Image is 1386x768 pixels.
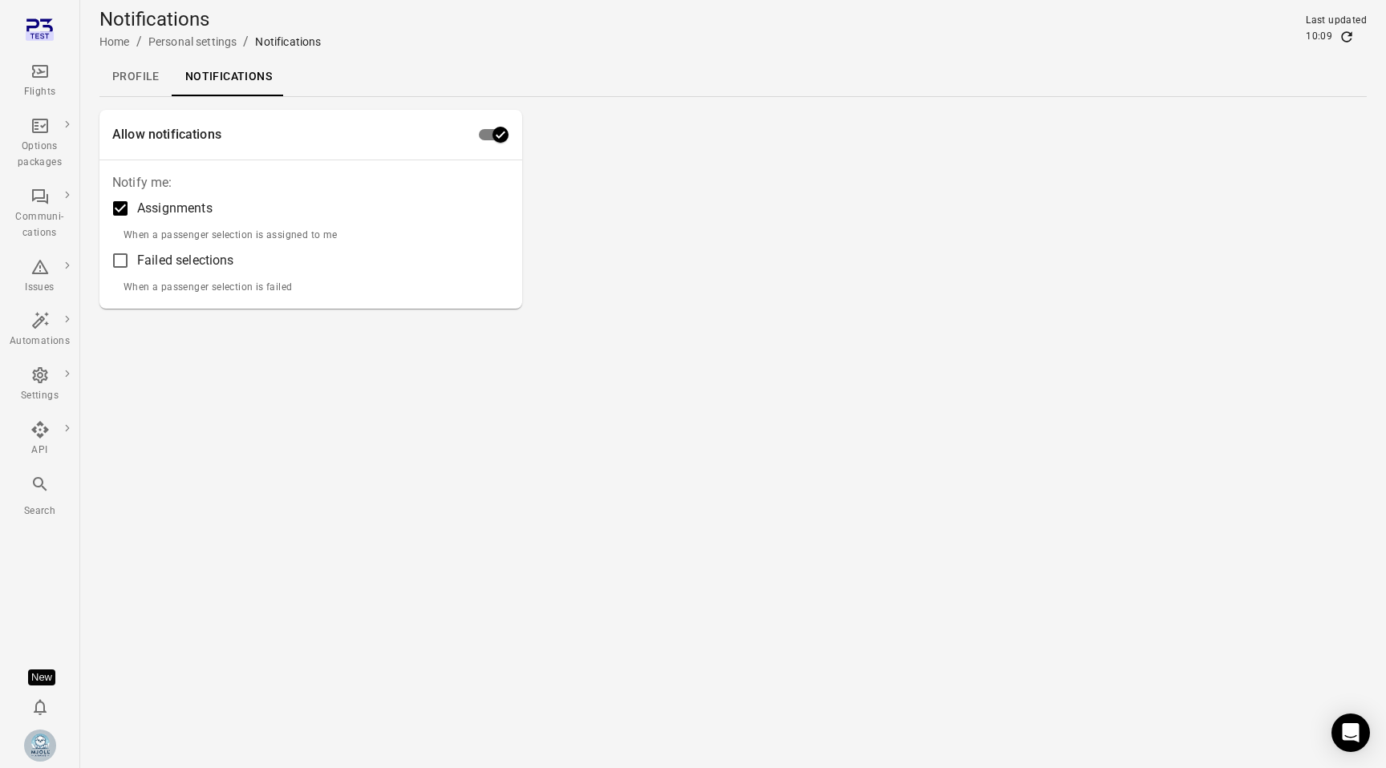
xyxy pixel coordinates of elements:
[3,253,76,301] a: Issues
[24,730,56,762] img: Mjoll-Airways-Logo.webp
[136,32,142,51] li: /
[10,139,70,171] div: Options packages
[10,333,70,350] div: Automations
[18,723,63,768] button: Elsa Mjöll [Mjoll Airways]
[10,280,70,296] div: Issues
[255,34,321,50] div: Notifications
[1306,13,1367,29] div: Last updated
[10,209,70,241] div: Communi-cations
[99,58,172,96] a: Profile
[137,199,213,218] span: Assignments
[112,125,469,144] h2: Allow notifications
[28,669,55,685] div: Tooltip anchor
[3,470,76,523] button: Search
[99,32,321,51] nav: Breadcrumbs
[3,57,76,105] a: Flights
[24,691,56,723] button: Notifications
[10,388,70,404] div: Settings
[112,173,172,192] legend: Notify me:
[3,182,76,246] a: Communi-cations
[10,84,70,100] div: Flights
[172,58,285,96] a: Notifications
[124,280,338,296] p: When a passenger selection is failed
[10,443,70,459] div: API
[99,35,130,48] a: Home
[10,503,70,519] div: Search
[99,6,321,32] h1: Notifications
[1331,713,1370,752] div: Open Intercom Messenger
[3,361,76,409] a: Settings
[3,306,76,354] a: Automations
[99,58,1367,96] div: Local navigation
[137,251,234,270] span: Failed selections
[3,111,76,176] a: Options packages
[1339,29,1355,45] button: Refresh data
[3,415,76,463] a: API
[124,228,338,244] p: When a passenger selection is assigned to me
[243,32,249,51] li: /
[1306,29,1332,45] div: 10:09
[148,35,237,48] a: Personal settings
